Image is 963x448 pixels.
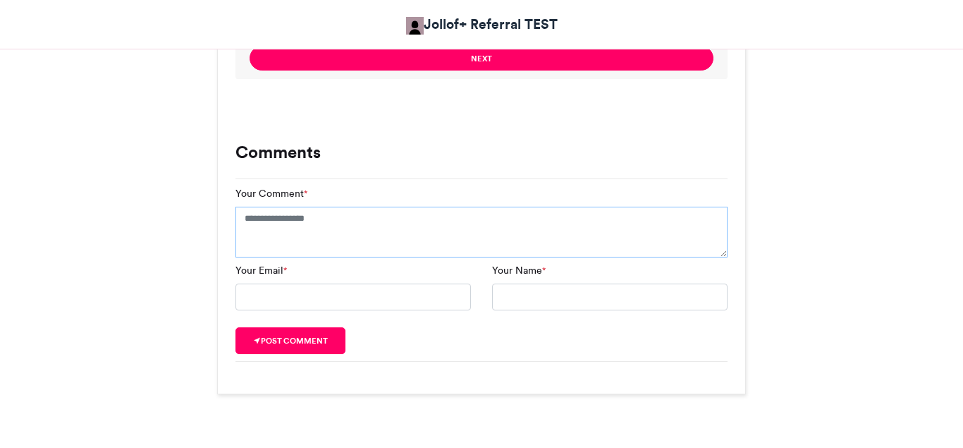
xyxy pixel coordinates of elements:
a: Jollof+ Referral TEST [406,14,558,35]
img: Jollof+ Referral TEST [406,17,424,35]
label: Your Name [492,263,546,278]
label: Your Email [235,263,287,278]
button: Next [250,46,713,71]
h3: Comments [235,144,728,161]
button: Post comment [235,327,345,354]
label: Your Comment [235,186,307,201]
